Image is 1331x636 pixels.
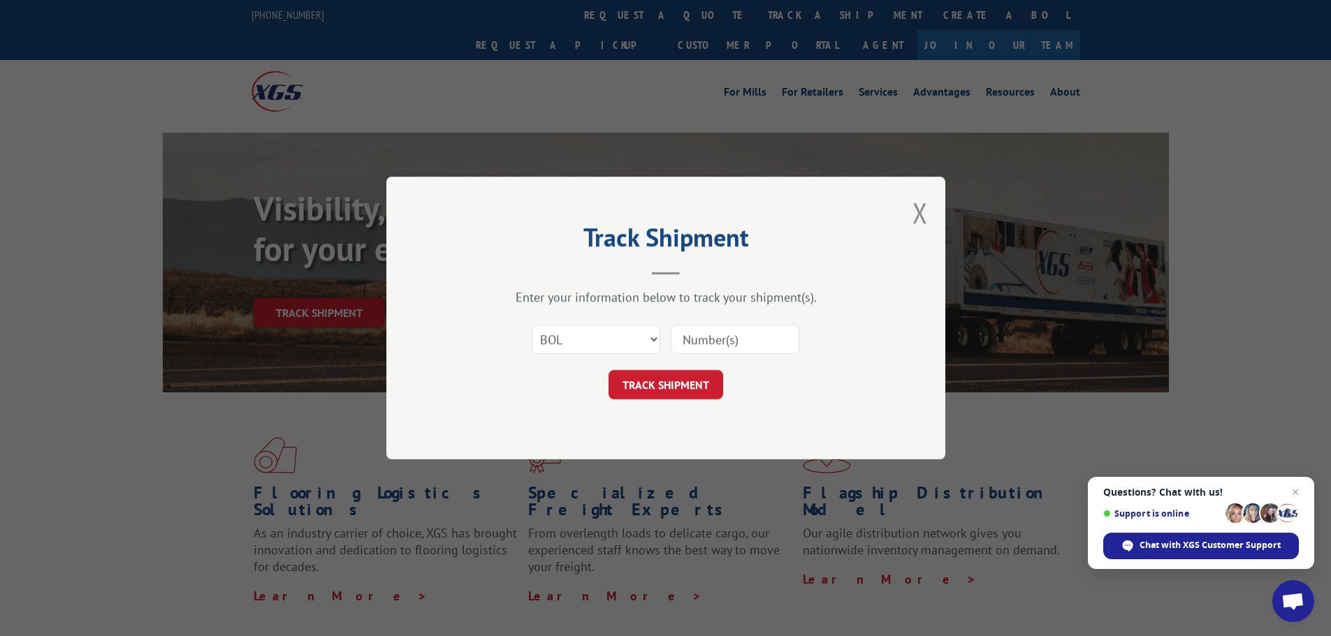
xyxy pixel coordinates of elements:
span: Close chat [1287,484,1304,501]
button: Close modal [912,194,928,231]
span: Questions? Chat with us! [1103,487,1299,498]
span: Chat with XGS Customer Support [1140,539,1281,552]
button: TRACK SHIPMENT [609,370,723,399]
div: Open chat [1272,580,1314,622]
div: Enter your information below to track your shipment(s). [456,289,875,305]
span: Support is online [1103,508,1221,519]
div: Chat with XGS Customer Support [1103,533,1299,559]
input: Number(s) [671,325,799,354]
h2: Track Shipment [456,228,875,254]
